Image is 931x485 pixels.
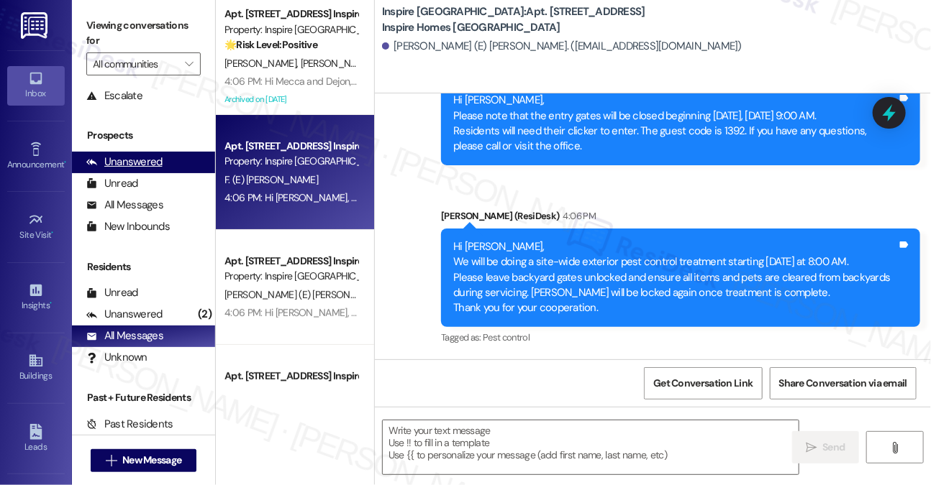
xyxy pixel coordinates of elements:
div: New Inbounds [86,219,170,234]
span: [PERSON_NAME] (E) [PERSON_NAME] [224,288,384,301]
div: Apt. [STREET_ADDRESS] Inspire Homes [GEOGRAPHIC_DATA] [224,254,358,269]
button: Send [792,431,859,463]
a: Buildings [7,348,65,387]
input: All communities [93,52,178,75]
div: Hi [PERSON_NAME], Please note that the entry gates will be closed beginning [DATE], [DATE] 9:00 A... [453,93,897,154]
div: Apt. [STREET_ADDRESS] Inspire Homes [GEOGRAPHIC_DATA] [224,139,358,154]
img: ResiDesk Logo [21,12,50,39]
div: [PERSON_NAME] (ResiDesk) [441,208,920,228]
span: Get Conversation Link [653,376,753,391]
i:  [806,442,817,453]
div: Apt. [STREET_ADDRESS] Inspire Homes [GEOGRAPHIC_DATA] [224,6,358,22]
b: Inspire [GEOGRAPHIC_DATA]: Apt. [STREET_ADDRESS] Inspire Homes [GEOGRAPHIC_DATA] [382,4,670,35]
div: Unanswered [86,154,163,170]
div: Apt. [STREET_ADDRESS] Inspire Homes [GEOGRAPHIC_DATA] [224,369,358,384]
span: • [64,157,66,167]
div: Property: Inspire [GEOGRAPHIC_DATA] [224,22,358,37]
div: Residents [72,259,215,274]
div: Tagged as: [441,327,920,348]
div: Escalate [86,88,142,103]
div: Past + Future Residents [72,390,215,405]
a: Inbox [7,66,65,105]
span: [PERSON_NAME] [224,57,301,70]
span: Pest control [483,331,530,343]
label: Viewing conversations for [86,14,201,52]
span: F. (E) [PERSON_NAME] [224,173,318,186]
div: Unread [86,285,138,300]
div: Property: Inspire [GEOGRAPHIC_DATA] [224,154,358,169]
a: Site Visit • [7,208,65,246]
i:  [889,442,900,453]
strong: 🌟 Risk Level: Positive [224,38,317,51]
button: New Message [91,449,197,472]
a: Insights • [7,278,65,317]
div: Unknown [86,350,147,365]
span: Send [822,440,845,455]
span: [PERSON_NAME] [301,57,373,70]
div: Past Residents [86,417,173,432]
button: Share Conversation via email [770,367,917,399]
button: Get Conversation Link [644,367,762,399]
div: All Messages [86,328,163,343]
div: Unanswered [86,307,163,322]
div: (2) [194,303,215,325]
i:  [106,455,117,466]
span: • [50,298,52,308]
span: • [52,228,54,238]
div: All Messages [86,198,163,213]
div: Archived on [DATE] [223,91,359,108]
div: Prospects [72,128,215,143]
div: [PERSON_NAME] (E) [PERSON_NAME]. ([EMAIL_ADDRESS][DOMAIN_NAME]) [382,39,742,54]
i:  [185,58,193,70]
div: Unread [86,176,138,191]
div: Property: Inspire [GEOGRAPHIC_DATA] [224,269,358,284]
span: Share Conversation via email [779,376,907,391]
div: 4:06 PM [560,208,596,223]
div: Hi [PERSON_NAME], We will be doing a site-wide exterior pest control treatment starting [DATE] at... [453,239,897,316]
span: New Message [122,453,181,468]
a: Leads [7,420,65,458]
